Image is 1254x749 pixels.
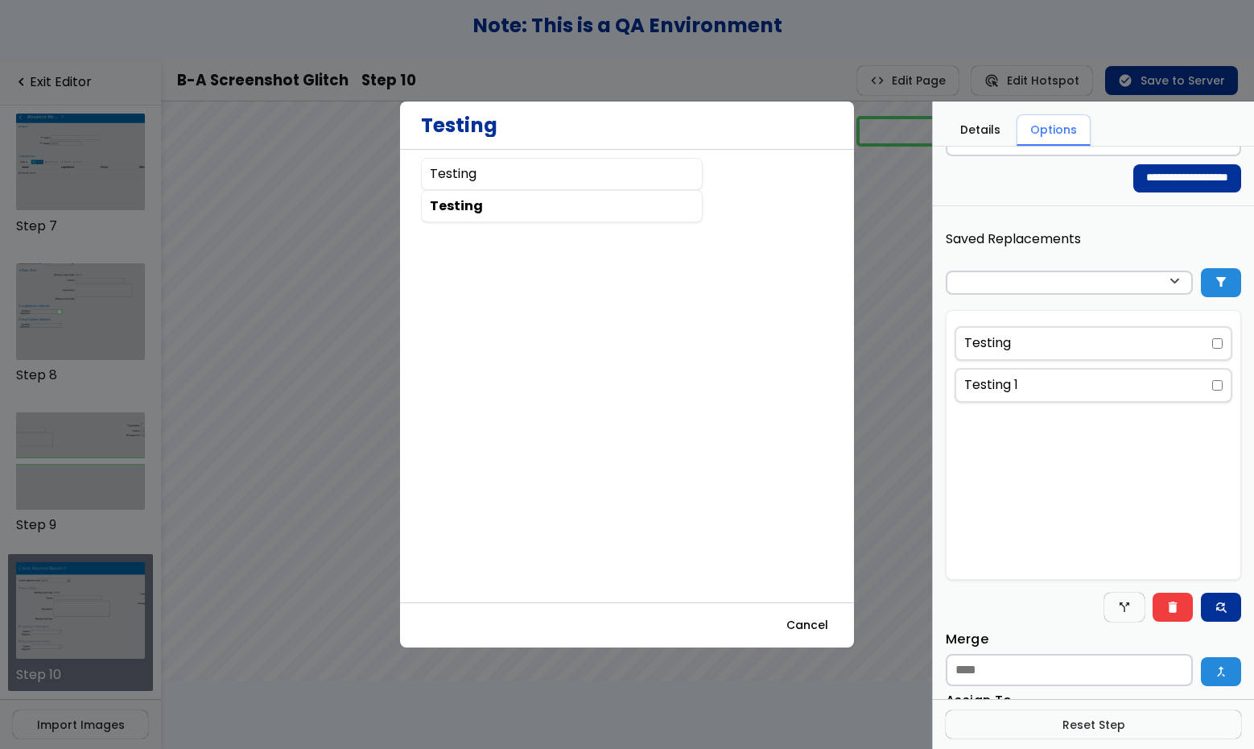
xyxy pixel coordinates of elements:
[964,378,1018,392] a: Testing 1
[421,114,703,137] div: Testing
[1017,114,1091,146] button: Options
[421,190,703,222] div: Testing
[964,336,1011,350] a: Testing
[1104,593,1145,622] button: call_split
[946,232,1241,246] p: Saved Replacements
[946,691,1013,715] label: Assign To
[1117,601,1132,614] span: call_split
[773,611,841,640] button: Cancel
[1165,601,1180,614] span: delete
[947,114,1013,146] button: Details
[946,630,988,654] label: Merge
[421,158,703,190] div: Testing
[1201,268,1241,297] button: filter_alt
[1214,601,1228,614] span: find_replace
[1214,665,1228,678] span: call_merge
[946,710,1241,739] button: Reset Step
[1201,657,1241,686] button: call_merge
[1214,275,1228,288] span: filter_alt
[1153,593,1193,622] button: delete
[1201,593,1241,622] button: find_replace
